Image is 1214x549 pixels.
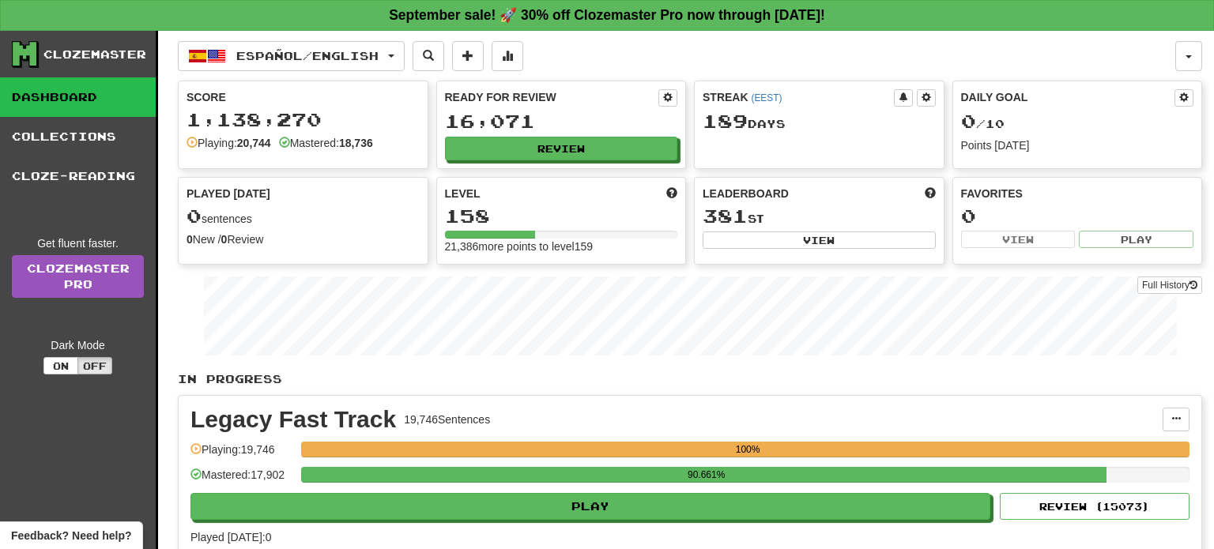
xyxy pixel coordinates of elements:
[339,137,373,149] strong: 18,736
[961,231,1076,248] button: View
[703,186,789,201] span: Leaderboard
[751,92,782,103] a: (EEST)
[961,186,1194,201] div: Favorites
[703,110,748,132] span: 189
[961,110,976,132] span: 0
[306,467,1107,483] div: 90.661%
[703,205,748,227] span: 381
[187,205,202,227] span: 0
[961,206,1194,226] div: 0
[77,357,112,374] button: Off
[413,41,444,71] button: Search sentences
[178,41,405,71] button: Español/English
[961,89,1175,107] div: Daily Goal
[445,111,678,131] div: 16,071
[404,412,490,427] div: 19,746 Sentences
[187,186,270,201] span: Played [DATE]
[1079,231,1193,248] button: Play
[43,47,146,62] div: Clozemaster
[236,49,379,62] span: Español / English
[452,41,484,71] button: Add sentence to collection
[703,206,936,227] div: st
[12,255,144,298] a: ClozemasterPro
[925,186,936,201] span: This week in points, UTC
[445,206,678,226] div: 158
[445,89,659,105] div: Ready for Review
[492,41,523,71] button: More stats
[178,371,1202,387] p: In Progress
[190,442,293,468] div: Playing: 19,746
[389,7,825,23] strong: September sale! 🚀 30% off Clozemaster Pro now through [DATE]!
[187,206,420,227] div: sentences
[221,233,228,246] strong: 0
[237,137,271,149] strong: 20,744
[279,135,373,151] div: Mastered:
[190,467,293,493] div: Mastered: 17,902
[43,357,78,374] button: On
[187,110,420,130] div: 1,138,270
[961,117,1005,130] span: / 10
[961,137,1194,153] div: Points [DATE]
[190,408,396,431] div: Legacy Fast Track
[187,135,271,151] div: Playing:
[190,493,990,520] button: Play
[187,231,420,247] div: New / Review
[187,233,193,246] strong: 0
[12,235,144,251] div: Get fluent faster.
[445,137,678,160] button: Review
[11,528,131,543] span: Open feedback widget
[190,531,271,543] span: Played [DATE]: 0
[306,442,1189,457] div: 100%
[666,186,677,201] span: Score more points to level up
[703,231,936,249] button: View
[445,239,678,254] div: 21,386 more points to level 159
[12,337,144,353] div: Dark Mode
[187,89,420,105] div: Score
[1000,493,1189,520] button: Review (15073)
[703,89,894,105] div: Streak
[703,111,936,132] div: Day s
[1137,276,1202,294] button: Full History
[445,186,481,201] span: Level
